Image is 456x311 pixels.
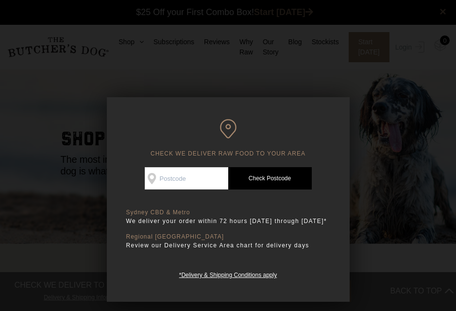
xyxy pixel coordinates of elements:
p: We deliver your order within 72 hours [DATE] through [DATE]* [126,216,330,226]
p: Sydney CBD & Metro [126,209,330,216]
input: Postcode [145,167,228,190]
a: Check Postcode [228,167,312,190]
a: *Delivery & Shipping Conditions apply [179,269,277,278]
p: Review our Delivery Service Area chart for delivery days [126,241,330,250]
p: Regional [GEOGRAPHIC_DATA] [126,233,330,241]
h6: CHECK WE DELIVER RAW FOOD TO YOUR AREA [126,119,330,157]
